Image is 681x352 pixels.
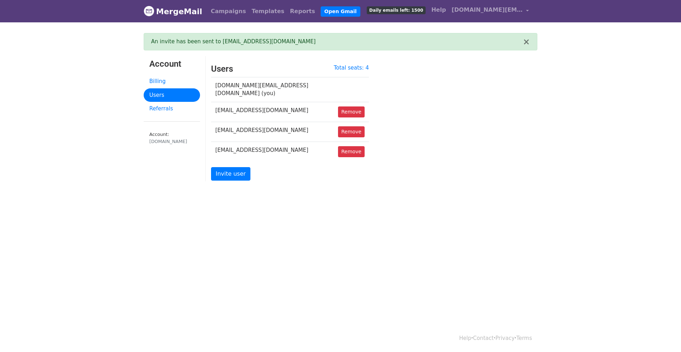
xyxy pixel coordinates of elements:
a: Users [144,88,200,102]
a: Privacy [495,335,515,341]
a: Help [459,335,471,341]
td: [EMAIL_ADDRESS][DOMAIN_NAME] [211,122,334,142]
td: [EMAIL_ADDRESS][DOMAIN_NAME] [211,142,334,161]
a: [DOMAIN_NAME][EMAIL_ADDRESS][DOMAIN_NAME] [449,3,532,20]
a: Contact [473,335,494,341]
a: Remove [338,126,365,137]
a: Invite user [211,167,250,181]
a: Campaigns [208,4,249,18]
a: Billing [144,75,200,88]
h3: Account [149,59,194,69]
small: Account: [149,132,194,145]
a: Remove [338,146,365,157]
div: An invite has been sent to [EMAIL_ADDRESS][DOMAIN_NAME] [151,38,523,46]
img: MergeMail logo [144,6,154,16]
td: [DOMAIN_NAME][EMAIL_ADDRESS][DOMAIN_NAME] (you) [211,77,334,102]
span: Daily emails left: 1500 [367,6,426,14]
span: [DOMAIN_NAME][EMAIL_ADDRESS][DOMAIN_NAME] [452,6,522,14]
a: Referrals [144,102,200,116]
a: Reports [287,4,318,18]
a: Terms [516,335,532,341]
a: Templates [249,4,287,18]
a: Total seats: 4 [334,65,369,71]
a: Open Gmail [321,6,360,17]
a: Daily emails left: 1500 [364,3,428,17]
a: MergeMail [144,4,202,19]
div: [DOMAIN_NAME] [149,138,194,145]
button: × [523,38,530,46]
a: Remove [338,106,365,117]
a: Help [428,3,449,17]
td: [EMAIL_ADDRESS][DOMAIN_NAME] [211,102,334,122]
h3: Users [211,64,369,74]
